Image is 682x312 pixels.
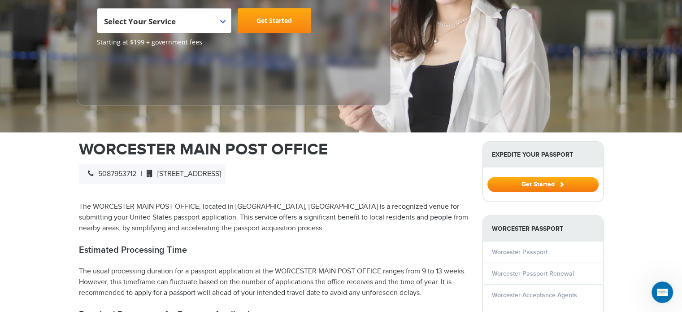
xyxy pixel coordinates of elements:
p: The WORCESTER MAIN POST OFFICE, located in [GEOGRAPHIC_DATA], [GEOGRAPHIC_DATA] is a recognized v... [79,202,469,234]
span: [STREET_ADDRESS] [142,170,221,178]
span: Starting at $199 + government fees [97,38,370,47]
strong: Worcester Passport [483,216,603,242]
div: | [79,164,226,184]
span: 5087953712 [83,170,136,178]
a: Worcester Passport Renewal [492,270,574,277]
span: Select Your Service [97,8,231,33]
strong: Expedite Your Passport [483,142,603,167]
span: Select Your Service [104,16,176,26]
iframe: Customer reviews powered by Trustpilot [97,51,164,96]
button: Get Started [487,177,599,192]
a: Worcester Passport [492,248,547,256]
h2: Estimated Processing Time [79,245,469,255]
h1: WORCESTER MAIN POST OFFICE [79,141,469,158]
a: Get Started [238,8,311,33]
a: Worcester Acceptance Agents [492,291,577,299]
a: Get Started [487,180,599,188]
p: The usual processing duration for a passport application at the WORCESTER MAIN POST OFFICE ranges... [79,266,469,299]
span: Select Your Service [104,12,222,37]
iframe: Intercom live chat [652,281,673,303]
